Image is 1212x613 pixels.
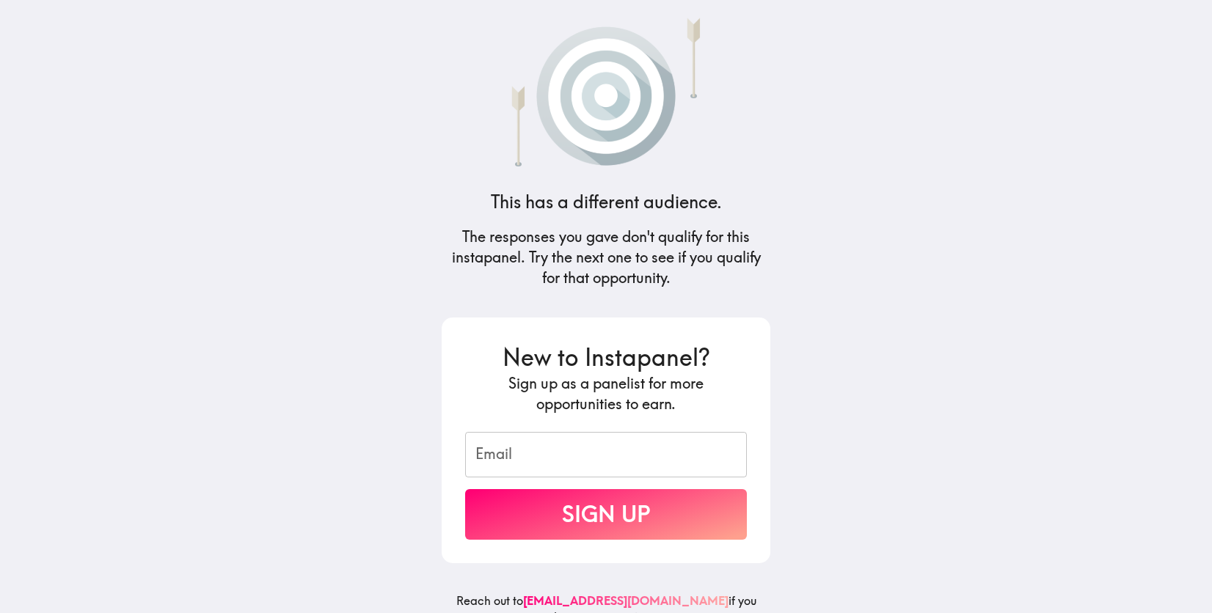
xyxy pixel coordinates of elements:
[465,489,747,540] button: Sign Up
[491,190,722,215] h4: This has a different audience.
[465,373,747,414] h5: Sign up as a panelist for more opportunities to earn.
[475,12,737,166] img: Arrows that have missed a target.
[523,593,729,608] a: [EMAIL_ADDRESS][DOMAIN_NAME]
[465,341,747,374] h3: New to Instapanel?
[442,227,770,288] h5: The responses you gave don't qualify for this instapanel. Try the next one to see if you qualify ...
